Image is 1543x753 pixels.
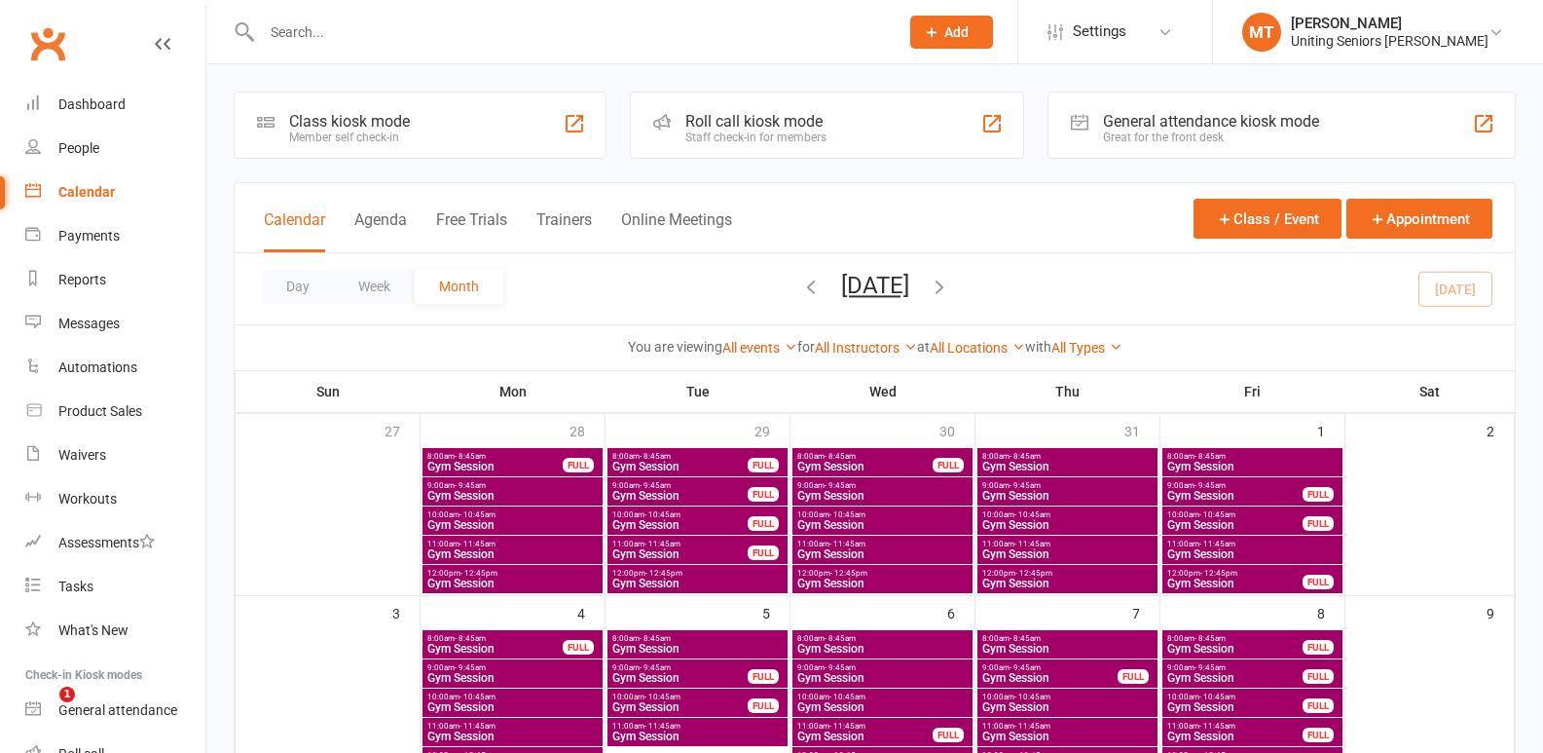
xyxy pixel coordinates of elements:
span: 11:00am [426,540,599,548]
span: Gym Session [611,490,749,502]
span: Gym Session [1166,643,1304,655]
div: FULL [1303,640,1334,655]
button: Trainers [536,210,592,252]
div: 29 [754,414,790,446]
span: Gym Session [611,578,784,589]
div: FULL [563,640,594,655]
button: Calendar [264,210,325,252]
span: 8:00am [1166,634,1304,643]
span: 8:00am [611,452,749,461]
span: Gym Session [981,672,1119,684]
span: Gym Session [796,643,969,655]
span: - 11:45am [644,722,680,731]
span: 12:00pm [981,569,1154,578]
span: 10:00am [981,510,1154,519]
span: 11:00am [1166,540,1339,548]
span: Gym Session [426,701,599,713]
span: - 9:45am [1194,481,1226,490]
a: All Locations [930,340,1025,356]
div: FULL [563,458,594,472]
div: MT [1242,13,1281,52]
a: Payments [25,214,205,258]
span: - 11:45am [1199,540,1235,548]
span: Gym Session [981,461,1154,472]
span: - 10:45am [644,510,680,519]
div: Workouts [58,491,117,507]
a: Assessments [25,521,205,565]
div: Assessments [58,535,155,550]
span: - 10:45am [1014,510,1050,519]
div: 3 [392,596,420,628]
span: - 11:45am [644,540,680,548]
span: 10:00am [796,693,969,701]
span: - 10:45am [459,693,496,701]
a: Waivers [25,433,205,477]
span: Gym Session [796,490,969,502]
span: Gym Session [981,643,1154,655]
a: Calendar [25,170,205,214]
strong: at [917,339,930,355]
span: 10:00am [1166,510,1304,519]
span: - 12:45pm [830,569,867,578]
span: Gym Session [426,548,599,560]
button: Month [415,269,503,304]
span: Gym Session [426,643,564,655]
div: 5 [762,596,790,628]
span: - 8:45am [1194,634,1226,643]
div: FULL [748,458,779,472]
a: Clubworx [23,19,72,68]
div: FULL [1118,669,1149,684]
span: 12:00pm [426,569,599,578]
span: - 11:45am [829,540,865,548]
div: 4 [577,596,605,628]
span: 9:00am [426,481,599,490]
div: Messages [58,316,120,331]
span: - 11:45am [1014,722,1050,731]
span: - 9:45am [825,481,856,490]
a: People [25,127,205,170]
span: 10:00am [426,693,599,701]
div: 30 [939,414,974,446]
span: Settings [1073,10,1126,54]
th: Sat [1345,371,1515,412]
span: - 9:45am [1010,663,1041,672]
div: Member self check-in [289,131,410,144]
div: Staff check-in for members [685,131,827,144]
span: Gym Session [981,490,1154,502]
span: 12:00pm [1166,569,1304,578]
span: 9:00am [426,663,599,672]
div: FULL [748,669,779,684]
button: Free Trials [436,210,507,252]
span: - 9:45am [455,663,486,672]
span: 9:00am [981,481,1154,490]
div: Dashboard [58,96,126,112]
strong: with [1025,339,1051,355]
span: - 10:45am [1014,693,1050,701]
span: 10:00am [796,510,969,519]
span: 12:00pm [796,569,969,578]
button: [DATE] [841,272,909,299]
button: Add [910,16,993,49]
div: Roll call kiosk mode [685,112,827,131]
div: FULL [1303,487,1334,502]
span: - 8:45am [825,634,856,643]
span: Gym Session [796,731,934,742]
span: - 9:45am [455,481,486,490]
span: 10:00am [611,510,749,519]
a: All Types [1051,340,1122,356]
div: [PERSON_NAME] [1291,15,1488,32]
span: Add [944,24,969,40]
span: Gym Session [1166,461,1339,472]
button: Agenda [354,210,407,252]
button: Week [334,269,415,304]
span: Gym Session [611,731,784,742]
span: 8:00am [981,634,1154,643]
span: - 8:45am [455,634,486,643]
span: - 11:45am [459,722,496,731]
a: All Instructors [815,340,917,356]
a: All events [722,340,797,356]
span: Gym Session [796,461,934,472]
div: FULL [1303,728,1334,742]
div: 8 [1317,596,1344,628]
span: 8:00am [981,452,1154,461]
